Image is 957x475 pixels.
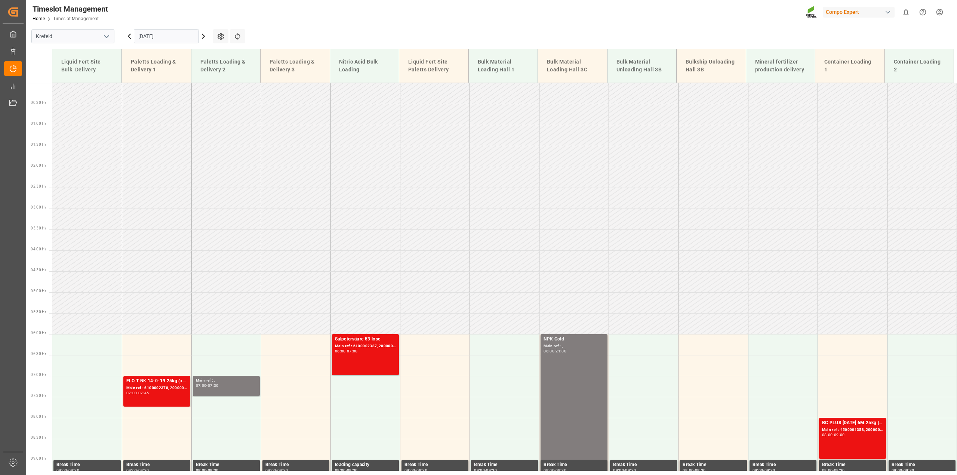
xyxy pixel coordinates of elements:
[196,384,207,387] div: 07:00
[206,469,207,472] div: -
[137,391,138,395] div: -
[822,433,833,437] div: 08:00
[693,469,695,472] div: -
[902,469,904,472] div: -
[137,469,138,472] div: -
[823,5,898,19] button: Compo Expert
[138,469,149,472] div: 09:30
[556,469,566,472] div: 09:30
[544,336,604,343] div: NPK Gold
[31,331,46,335] span: 06:00 Hr
[208,469,219,472] div: 09:30
[31,184,46,188] span: 02:30 Hr
[31,205,46,209] span: 03:00 Hr
[58,55,116,77] div: Liquid Fert Site Bulk Delivery
[486,469,497,472] div: 09:30
[126,385,187,391] div: Main ref : 6100002378, 2000001957
[67,469,68,472] div: -
[336,55,393,77] div: Nitric Acid Bulk Loading
[33,3,108,15] div: Timeslot Management
[31,101,46,105] span: 00:30 Hr
[335,349,346,353] div: 06:00
[554,349,556,353] div: -
[31,435,46,439] span: 08:30 Hr
[31,268,46,272] span: 04:30 Hr
[208,384,219,387] div: 07:30
[405,55,462,77] div: Liquid Fert Site Paletts Delivery
[834,469,845,472] div: 09:30
[335,469,346,472] div: 09:00
[822,419,883,427] div: BC PLUS [DATE] 6M 25kg (x42) INT;FLO T CLUB [DATE] 25kg (x42) INT
[544,55,601,77] div: Bulk Material Loading Hall 3C
[763,469,764,472] div: -
[613,461,674,469] div: Break Time
[914,4,931,21] button: Help Center
[31,163,46,167] span: 02:00 Hr
[265,469,276,472] div: 09:00
[31,373,46,377] span: 07:00 Hr
[277,469,288,472] div: 09:30
[347,469,358,472] div: 09:30
[544,349,554,353] div: 06:00
[31,29,114,43] input: Type to search/select
[822,461,883,469] div: Break Time
[404,469,415,472] div: 09:00
[276,469,277,472] div: -
[206,384,207,387] div: -
[753,461,813,469] div: Break Time
[31,394,46,398] span: 07:30 Hr
[56,469,67,472] div: 09:00
[475,55,532,77] div: Bulk Material Loading Hall 1
[544,461,604,469] div: Break Time
[891,55,948,77] div: Container Loading 2
[416,469,427,472] div: 09:30
[31,121,46,126] span: 01:00 Hr
[833,433,834,437] div: -
[265,461,326,469] div: Break Time
[31,226,46,230] span: 03:30 Hr
[197,55,255,77] div: Paletts Loading & Delivery 2
[335,461,396,469] div: loading capacity
[544,469,554,472] div: 09:00
[31,456,46,460] span: 09:00 Hr
[823,7,895,18] div: Compo Expert
[898,4,914,21] button: show 0 new notifications
[335,343,396,349] div: Main ref : 6100002387, 2000001986
[31,289,46,293] span: 05:00 Hr
[806,6,818,19] img: Screenshot%202023-09-29%20at%2010.02.21.png_1712312052.png
[613,55,671,77] div: Bulk Material Unloading Hall 3B
[101,31,112,42] button: open menu
[33,16,45,21] a: Home
[752,55,809,77] div: Mineral fertilizer production delivery
[267,55,324,77] div: Paletts Loading & Delivery 3
[347,349,358,353] div: 07:00
[346,469,347,472] div: -
[128,55,185,77] div: Paletts Loading & Delivery 1
[821,55,878,77] div: Container Loading 1
[31,310,46,314] span: 05:30 Hr
[554,469,556,472] div: -
[613,469,624,472] div: 09:00
[31,142,46,146] span: 01:30 Hr
[31,414,46,419] span: 08:00 Hr
[764,469,775,472] div: 09:30
[474,469,485,472] div: 09:00
[56,461,118,469] div: Break Time
[683,461,744,469] div: Break Time
[904,469,914,472] div: 09:30
[415,469,416,472] div: -
[126,391,137,395] div: 07:00
[196,377,257,384] div: Main ref : ,
[126,377,187,385] div: FLO T NK 14-0-19 25kg (x40) INTFLO T BKR [DATE] 25kg (x40) D,ATTPL N 12-4-6 25kg (x40) D,A,CHSUPE...
[474,461,535,469] div: Break Time
[31,247,46,251] span: 04:00 Hr
[485,469,486,472] div: -
[753,469,763,472] div: 09:00
[695,469,706,472] div: 09:30
[822,469,833,472] div: 09:00
[834,433,845,437] div: 09:00
[683,55,740,77] div: Bulkship Unloading Hall 3B
[68,469,79,472] div: 09:30
[126,469,137,472] div: 09:00
[196,461,257,469] div: Break Time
